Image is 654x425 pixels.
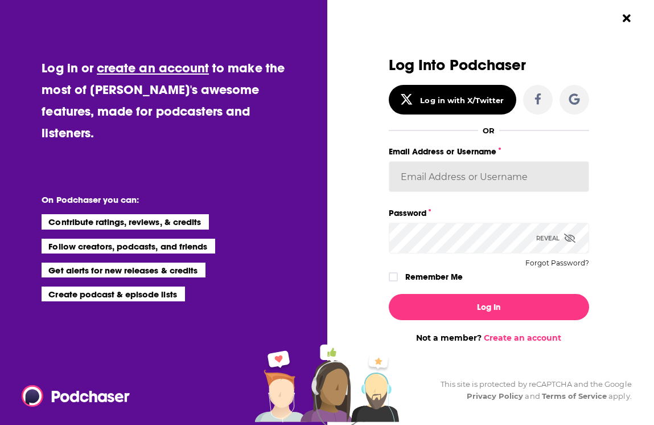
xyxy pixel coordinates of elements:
[525,259,589,267] button: Forgot Password?
[389,333,589,343] div: Not a member?
[483,126,495,135] div: OR
[97,60,209,76] a: create an account
[405,269,463,284] label: Remember Me
[389,161,589,192] input: Email Address or Username
[389,85,516,115] button: Log in with X/Twitter
[42,263,205,277] li: Get alerts for new releases & credits
[389,57,589,73] h3: Log Into Podchaser
[389,144,589,159] label: Email Address or Username
[22,385,131,407] img: Podchaser - Follow, Share and Rate Podcasts
[431,378,632,402] div: This site is protected by reCAPTCHA and the Google and apply.
[42,287,184,301] li: Create podcast & episode lists
[42,214,209,229] li: Contribute ratings, reviews, & credits
[389,206,589,220] label: Password
[42,194,269,205] li: On Podchaser you can:
[484,333,561,343] a: Create an account
[420,96,504,105] div: Log in with X/Twitter
[536,223,575,254] div: Reveal
[467,391,524,401] a: Privacy Policy
[542,391,607,401] a: Terms of Service
[616,7,637,29] button: Close Button
[42,239,215,254] li: Follow creators, podcasts, and friends
[389,294,589,320] button: Log In
[22,385,122,407] a: Podchaser - Follow, Share and Rate Podcasts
